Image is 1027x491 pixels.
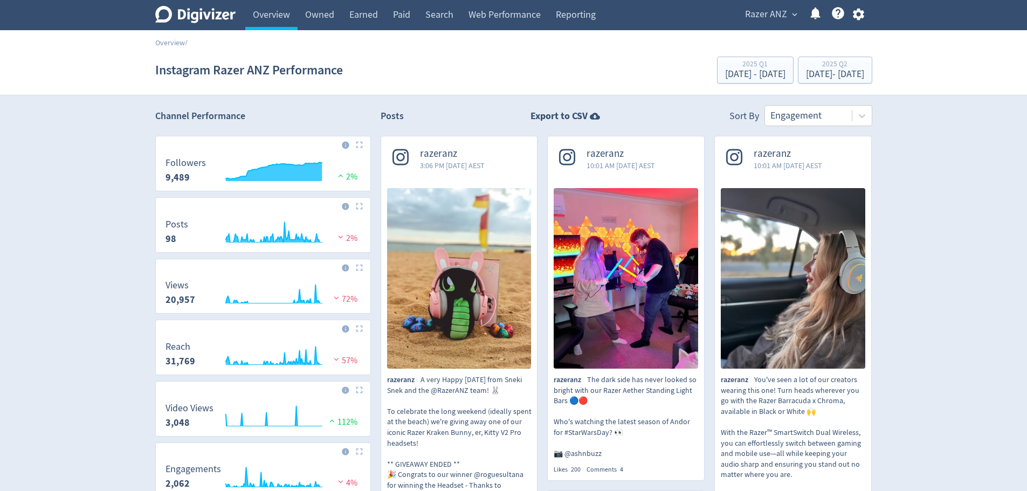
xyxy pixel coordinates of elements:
div: 2025 Q1 [725,60,785,70]
svg: Video Views 3,048 [160,403,366,432]
dt: Followers [166,157,206,169]
strong: 31,769 [166,355,195,368]
img: A very Happy Easter from Sneki Snek and the @RazerANZ team! 🐰 To celebrate the long weekend (idea... [387,188,532,369]
dt: Engagements [166,463,221,475]
dt: Video Views [166,402,213,414]
svg: Followers 9,489 [160,158,366,186]
button: Razer ANZ [741,6,800,23]
img: negative-performance.svg [335,478,346,486]
img: The dark side has never looked so bright with our Razer Aether Standing Light Bars 🔵🔴 Who's watch... [554,188,698,369]
span: razeranz [554,375,587,385]
div: 2025 Q2 [806,60,864,70]
span: 57% [331,355,357,366]
img: Placeholder [356,386,363,393]
span: 72% [331,294,357,305]
img: negative-performance.svg [335,233,346,241]
svg: Posts 98 [160,219,366,248]
img: negative-performance.svg [331,294,342,302]
img: positive-performance.svg [335,171,346,179]
span: 3:06 PM [DATE] AEST [420,160,485,171]
img: Placeholder [356,141,363,148]
a: razeranz10:01 AM [DATE] AESTThe dark side has never looked so bright with our Razer Aether Standi... [548,136,704,474]
strong: 20,957 [166,293,195,306]
span: 200 [571,465,581,474]
img: negative-performance.svg [331,355,342,363]
span: razeranz [387,375,421,385]
img: Placeholder [356,203,363,210]
span: razeranz [754,148,822,160]
svg: Reach 31,769 [160,342,366,370]
span: 112% [327,417,357,427]
img: Placeholder [356,325,363,332]
span: expand_more [790,10,799,19]
div: Likes [554,465,587,474]
p: The dark side has never looked so bright with our Razer Aether Standing Light Bars 🔵🔴 Who's watch... [554,375,698,459]
svg: Views 20,957 [160,280,366,309]
span: 2% [335,171,357,182]
h2: Channel Performance [155,109,371,123]
span: Razer ANZ [745,6,787,23]
img: Placeholder [356,448,363,455]
button: 2025 Q1[DATE] - [DATE] [717,57,794,84]
dt: Reach [166,341,195,353]
div: Comments [587,465,629,474]
span: razeranz [420,148,485,160]
strong: 2,062 [166,477,190,490]
span: razeranz [721,375,754,385]
h1: Instagram Razer ANZ Performance [155,53,343,87]
dt: Posts [166,218,188,231]
div: [DATE] - [DATE] [806,70,864,79]
div: Sort By [729,109,759,126]
button: 2025 Q2[DATE]- [DATE] [798,57,872,84]
span: 4% [335,478,357,488]
dt: Views [166,279,195,292]
strong: Export to CSV [530,109,588,123]
h2: Posts [381,109,404,126]
strong: 98 [166,232,176,245]
span: / [185,38,188,47]
span: 10:01 AM [DATE] AEST [754,160,822,171]
span: razeranz [587,148,655,160]
img: positive-performance.svg [327,417,337,425]
a: Overview [155,38,185,47]
span: 2% [335,233,357,244]
span: 10:01 AM [DATE] AEST [587,160,655,171]
strong: 3,048 [166,416,190,429]
img: You've seen a lot of our creators wearing this one! Turn heads wherever you go with the Razer Bar... [721,188,865,369]
span: 4 [620,465,623,474]
div: [DATE] - [DATE] [725,70,785,79]
img: Placeholder [356,264,363,271]
strong: 9,489 [166,171,190,184]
